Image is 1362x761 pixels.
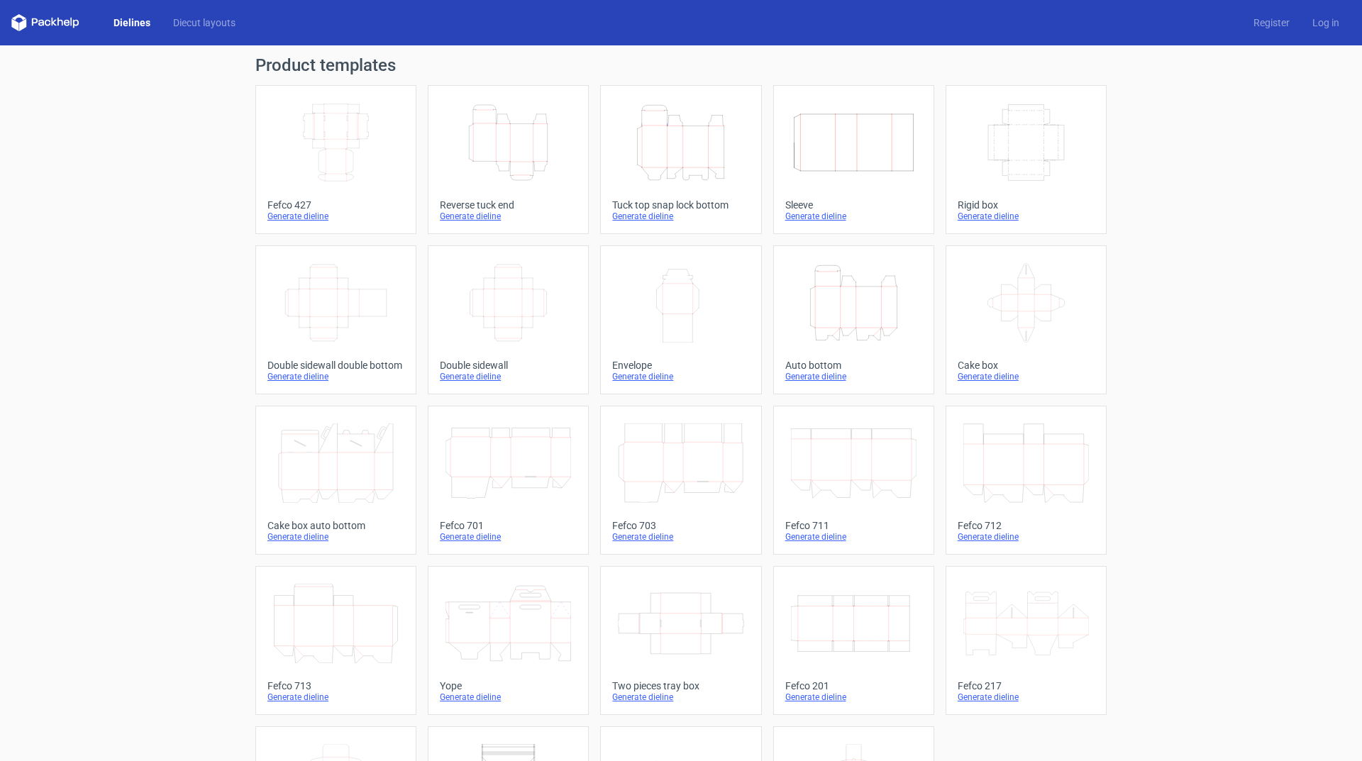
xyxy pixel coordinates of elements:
div: Generate dieline [440,531,577,543]
a: Fefco 217Generate dieline [946,566,1107,715]
a: Double sidewall double bottomGenerate dieline [255,245,416,394]
div: Fefco 701 [440,520,577,531]
div: Fefco 711 [785,520,922,531]
div: Fefco 713 [267,680,404,691]
div: Generate dieline [958,531,1095,543]
a: Cake boxGenerate dieline [946,245,1107,394]
div: Generate dieline [440,371,577,382]
div: Yope [440,680,577,691]
div: Two pieces tray box [612,680,749,691]
a: Auto bottomGenerate dieline [773,245,934,394]
a: Log in [1301,16,1351,30]
a: Fefco 712Generate dieline [946,406,1107,555]
a: Fefco 427Generate dieline [255,85,416,234]
div: Fefco 201 [785,680,922,691]
div: Double sidewall double bottom [267,360,404,371]
a: Fefco 713Generate dieline [255,566,416,715]
div: Generate dieline [612,691,749,703]
a: Fefco 201Generate dieline [773,566,934,715]
div: Generate dieline [958,371,1095,382]
a: YopeGenerate dieline [428,566,589,715]
a: Cake box auto bottomGenerate dieline [255,406,416,555]
div: Generate dieline [612,531,749,543]
div: Envelope [612,360,749,371]
div: Fefco 427 [267,199,404,211]
a: Dielines [102,16,162,30]
a: SleeveGenerate dieline [773,85,934,234]
a: Fefco 711Generate dieline [773,406,934,555]
div: Generate dieline [267,371,404,382]
div: Generate dieline [785,211,922,222]
div: Cake box auto bottom [267,520,404,531]
a: Fefco 701Generate dieline [428,406,589,555]
a: Fefco 703Generate dieline [600,406,761,555]
div: Generate dieline [785,531,922,543]
div: Generate dieline [785,691,922,703]
div: Generate dieline [958,691,1095,703]
div: Sleeve [785,199,922,211]
div: Cake box [958,360,1095,371]
div: Generate dieline [958,211,1095,222]
a: Reverse tuck endGenerate dieline [428,85,589,234]
div: Generate dieline [267,211,404,222]
div: Rigid box [958,199,1095,211]
a: Register [1242,16,1301,30]
div: Generate dieline [785,371,922,382]
div: Generate dieline [440,691,577,703]
div: Fefco 703 [612,520,749,531]
a: Rigid boxGenerate dieline [946,85,1107,234]
div: Generate dieline [440,211,577,222]
div: Auto bottom [785,360,922,371]
a: Tuck top snap lock bottomGenerate dieline [600,85,761,234]
div: Tuck top snap lock bottom [612,199,749,211]
div: Reverse tuck end [440,199,577,211]
a: Diecut layouts [162,16,247,30]
div: Fefco 217 [958,680,1095,691]
a: Two pieces tray boxGenerate dieline [600,566,761,715]
div: Fefco 712 [958,520,1095,531]
a: Double sidewallGenerate dieline [428,245,589,394]
div: Double sidewall [440,360,577,371]
div: Generate dieline [612,371,749,382]
div: Generate dieline [267,691,404,703]
div: Generate dieline [612,211,749,222]
h1: Product templates [255,57,1107,74]
a: EnvelopeGenerate dieline [600,245,761,394]
div: Generate dieline [267,531,404,543]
